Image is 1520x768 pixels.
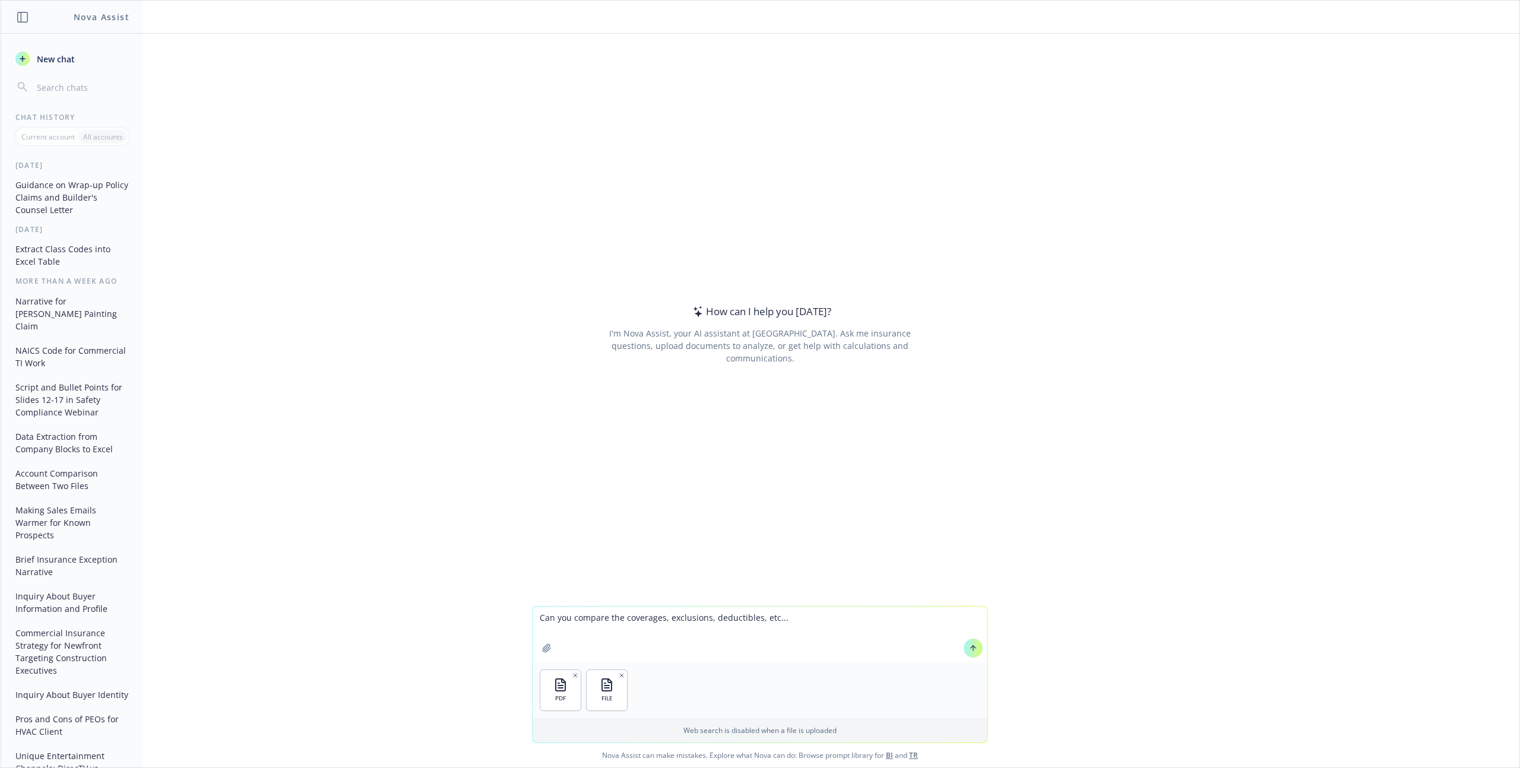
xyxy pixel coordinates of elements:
a: TR [909,750,918,760]
span: Nova Assist can make mistakes. Explore what Nova can do: Browse prompt library for and [5,743,1515,767]
button: Brief Insurance Exception Narrative [11,550,134,582]
p: All accounts [83,132,123,142]
button: Extract Class Codes into Excel Table [11,239,134,271]
div: I'm Nova Assist, your AI assistant at [GEOGRAPHIC_DATA]. Ask me insurance questions, upload docum... [593,327,927,364]
p: Current account [21,132,75,142]
button: FILE [587,670,627,710]
button: Making Sales Emails Warmer for Known Prospects [11,500,134,545]
div: More than a week ago [1,276,143,286]
button: Script and Bullet Points for Slides 12-17 in Safety Compliance Webinar [11,377,134,422]
h1: Nova Assist [74,11,129,23]
a: BI [886,750,893,760]
button: PDF [540,670,581,710]
button: Narrative for [PERSON_NAME] Painting Claim [11,291,134,336]
button: New chat [11,48,134,69]
button: NAICS Code for Commercial TI Work [11,341,134,373]
button: Inquiry About Buyer Information and Profile [11,586,134,618]
button: Guidance on Wrap-up Policy Claims and Builder's Counsel Letter [11,175,134,220]
div: Chat History [1,112,143,122]
input: Search chats [34,79,129,96]
p: Web search is disabled when a file is uploaded [540,725,980,735]
textarea: Can you compare the coverages, exclusions, deductibles, etc... [533,607,987,662]
div: [DATE] [1,224,143,234]
button: Data Extraction from Company Blocks to Excel [11,427,134,459]
span: FILE [601,694,613,702]
div: [DATE] [1,160,143,170]
span: New chat [34,53,75,65]
span: PDF [555,694,566,702]
button: Pros and Cons of PEOs for HVAC Client [11,709,134,741]
div: How can I help you [DATE]? [689,304,831,319]
button: Commercial Insurance Strategy for Newfront Targeting Construction Executives [11,623,134,680]
button: Account Comparison Between Two Files [11,464,134,496]
button: Inquiry About Buyer Identity [11,685,134,704]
